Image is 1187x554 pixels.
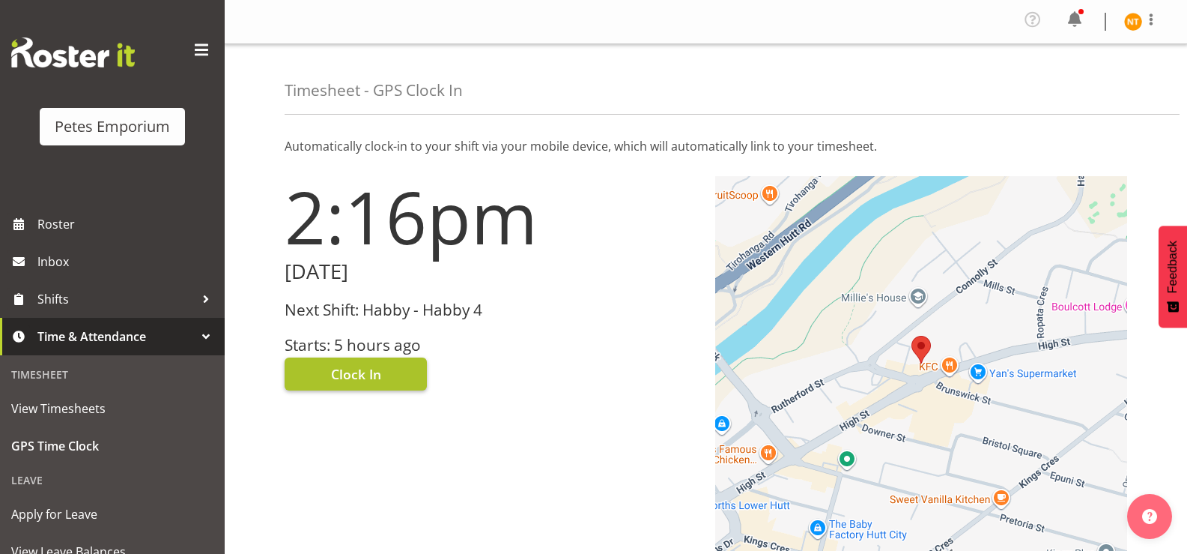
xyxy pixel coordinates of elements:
[1124,13,1142,31] img: nicole-thomson8388.jpg
[37,288,195,310] span: Shifts
[4,496,221,533] a: Apply for Leave
[37,325,195,348] span: Time & Attendance
[285,337,697,354] h3: Starts: 5 hours ago
[1159,226,1187,328] button: Feedback - Show survey
[4,359,221,390] div: Timesheet
[285,82,463,99] h4: Timesheet - GPS Clock In
[285,358,427,391] button: Clock In
[37,213,217,235] span: Roster
[285,137,1127,155] p: Automatically clock-in to your shift via your mobile device, which will automatically link to you...
[285,176,697,257] h1: 2:16pm
[331,364,381,384] span: Clock In
[11,397,213,420] span: View Timesheets
[285,301,697,319] h3: Next Shift: Habby - Habby 4
[1166,241,1180,293] span: Feedback
[11,37,135,67] img: Rosterit website logo
[11,435,213,457] span: GPS Time Clock
[1142,509,1157,524] img: help-xxl-2.png
[11,503,213,526] span: Apply for Leave
[285,260,697,283] h2: [DATE]
[4,465,221,496] div: Leave
[4,390,221,427] a: View Timesheets
[37,250,217,273] span: Inbox
[55,115,170,138] div: Petes Emporium
[4,427,221,465] a: GPS Time Clock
